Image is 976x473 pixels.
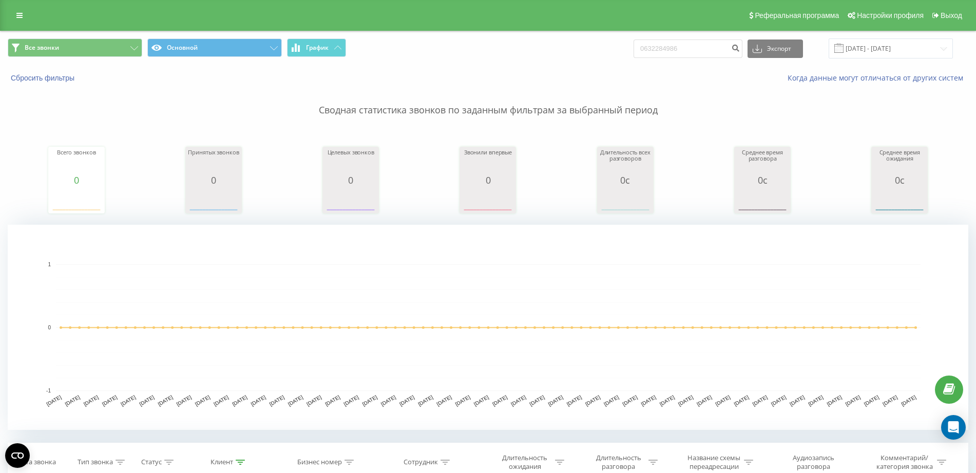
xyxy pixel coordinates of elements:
[78,458,113,467] div: Тип звонка
[566,394,583,407] text: [DATE]
[600,175,651,185] div: 0с
[210,458,233,467] div: Клиент
[297,458,342,467] div: Бизнес номер
[305,394,322,407] text: [DATE]
[141,458,162,467] div: Статус
[462,175,513,185] div: 0
[325,149,376,175] div: Целевых звонков
[510,394,527,407] text: [DATE]
[789,394,806,407] text: [DATE]
[398,394,415,407] text: [DATE]
[780,454,847,471] div: Аудиозапись разговора
[46,388,51,393] text: -1
[714,394,731,407] text: [DATE]
[752,394,769,407] text: [DATE]
[120,394,137,407] text: [DATE]
[101,394,118,407] text: [DATE]
[83,394,100,407] text: [DATE]
[8,225,968,430] svg: A chart.
[51,149,102,175] div: Всего звонков
[454,394,471,407] text: [DATE]
[686,454,741,471] div: Название схемы переадресации
[882,394,898,407] text: [DATE]
[5,443,30,468] button: Open CMP widget
[48,325,51,330] text: 0
[325,175,376,185] div: 0
[677,394,694,407] text: [DATE]
[306,44,329,51] span: График
[213,394,229,407] text: [DATE]
[737,175,788,185] div: 0с
[51,175,102,185] div: 0
[147,38,282,57] button: Основной
[8,73,80,83] button: Сбросить фильтры
[157,394,174,407] text: [DATE]
[874,185,925,216] svg: A chart.
[287,38,346,57] button: График
[622,394,639,407] text: [DATE]
[462,185,513,216] div: A chart.
[529,394,546,407] text: [DATE]
[188,149,239,175] div: Принятых звонков
[462,149,513,175] div: Звонили впервые
[25,44,59,52] span: Все звонки
[250,394,267,407] text: [DATE]
[269,394,285,407] text: [DATE]
[8,38,142,57] button: Все звонки
[874,149,925,175] div: Среднее время ожидания
[770,394,787,407] text: [DATE]
[138,394,155,407] text: [DATE]
[436,394,453,407] text: [DATE]
[324,394,341,407] text: [DATE]
[188,175,239,185] div: 0
[48,262,51,267] text: 1
[343,394,360,407] text: [DATE]
[51,185,102,216] svg: A chart.
[857,11,924,19] span: Настройки профиля
[807,394,824,407] text: [DATE]
[941,11,962,19] span: Выход
[874,454,934,471] div: Комментарий/категория звонка
[591,454,646,471] div: Длительность разговора
[755,11,839,19] span: Реферальная программа
[46,394,63,407] text: [DATE]
[287,394,304,407] text: [DATE]
[634,40,742,58] input: Поиск по номеру
[845,394,862,407] text: [DATE]
[603,394,620,407] text: [DATE]
[600,185,651,216] svg: A chart.
[737,149,788,175] div: Среднее время разговора
[941,415,966,440] div: Open Intercom Messenger
[473,394,490,407] text: [DATE]
[748,40,803,58] button: Экспорт
[380,394,397,407] text: [DATE]
[640,394,657,407] text: [DATE]
[64,394,81,407] text: [DATE]
[863,394,880,407] text: [DATE]
[600,149,651,175] div: Длительность всех разговоров
[584,394,601,407] text: [DATE]
[176,394,193,407] text: [DATE]
[8,83,968,117] p: Сводная статистика звонков по заданным фильтрам за выбранный период
[696,394,713,407] text: [DATE]
[826,394,843,407] text: [DATE]
[733,394,750,407] text: [DATE]
[188,185,239,216] svg: A chart.
[491,394,508,407] text: [DATE]
[417,394,434,407] text: [DATE]
[361,394,378,407] text: [DATE]
[659,394,676,407] text: [DATE]
[547,394,564,407] text: [DATE]
[874,175,925,185] div: 0с
[404,458,438,467] div: Сотрудник
[737,185,788,216] svg: A chart.
[497,454,552,471] div: Длительность ожидания
[325,185,376,216] svg: A chart.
